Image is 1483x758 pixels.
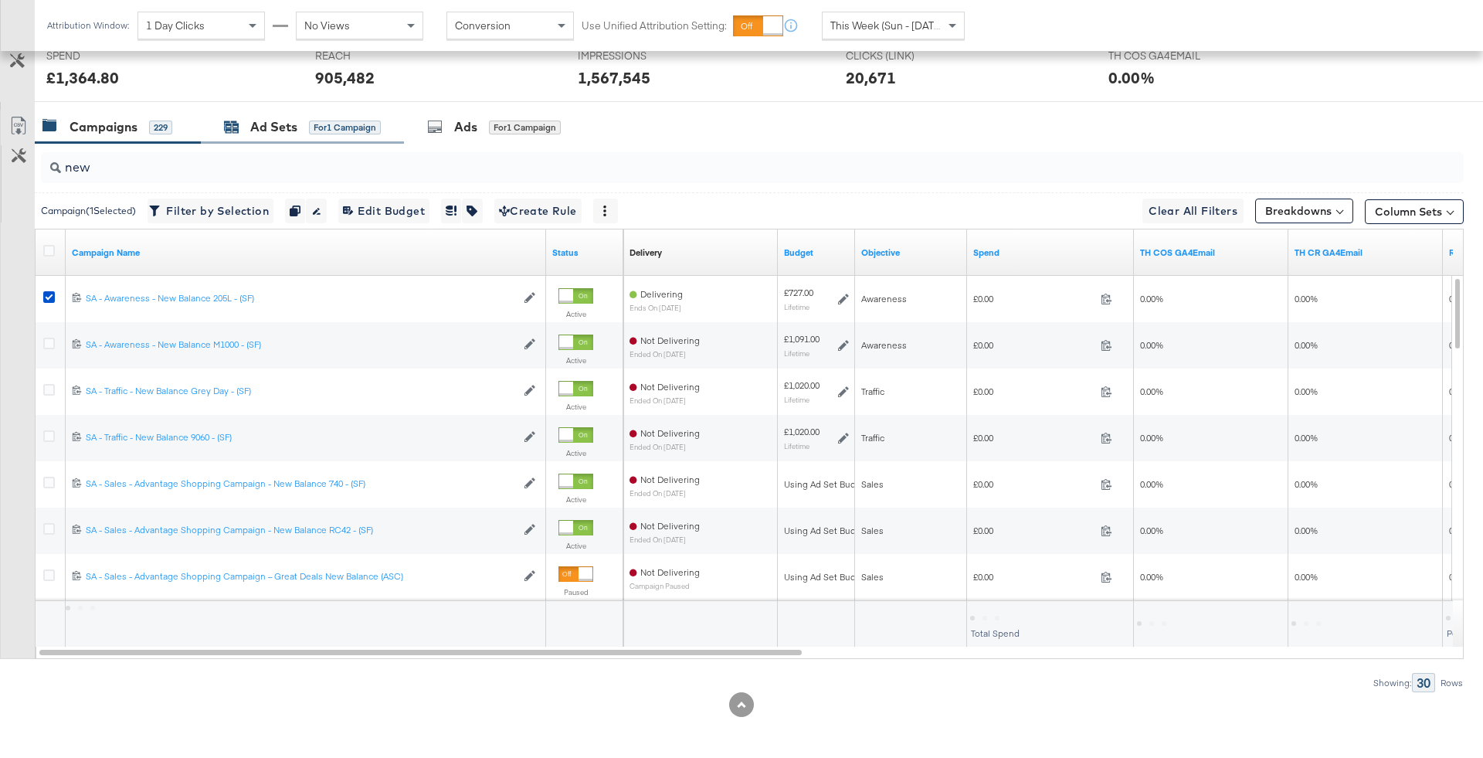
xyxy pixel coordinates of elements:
[86,338,516,352] a: SA - Awareness - New Balance M1000 - (SF)
[61,146,1333,176] input: Search Campaigns by Name, ID or Objective
[86,478,516,490] div: SA - Sales - Advantage Shopping Campaign - New Balance 740 - (SF)
[784,348,809,358] sub: Lifetime
[784,478,870,491] div: Using Ad Set Budget
[861,386,884,397] span: Traffic
[41,204,136,218] div: Campaign ( 1 Selected)
[494,199,582,223] button: Create Rule
[1140,432,1163,444] span: 0.00%
[146,19,205,32] span: 1 Day Clicks
[784,302,809,311] sub: Lifetime
[86,524,516,537] a: SA - Sales - Advantage Shopping Campaign - New Balance RC42 - (SF)
[1449,478,1454,490] span: 0
[1295,478,1318,490] span: 0.00%
[630,396,700,405] sub: ended on [DATE]
[640,566,700,578] span: Not Delivering
[846,49,962,63] span: CLICKS (LINK)
[630,535,700,544] sub: ended on [DATE]
[558,541,593,551] label: Active
[973,293,1094,304] span: £0.00
[630,489,700,498] sub: ended on [DATE]
[149,121,172,134] div: 229
[1108,49,1224,63] span: TH COS GA4EMAIL
[1295,339,1318,351] span: 0.00%
[86,292,516,304] div: SA - Awareness - New Balance 205L - (SF)
[46,20,130,31] div: Attribution Window:
[784,426,820,438] div: £1,020.00
[973,386,1094,397] span: £0.00
[973,478,1094,490] span: £0.00
[152,202,269,221] span: Filter by Selection
[861,571,884,583] span: Sales
[640,335,700,346] span: Not Delivering
[499,202,577,221] span: Create Rule
[973,339,1094,351] span: £0.00
[315,66,375,89] div: 905,482
[630,246,662,259] a: Reflects the ability of your Ad Campaign to achieve delivery based on ad states, schedule and bud...
[640,288,683,300] span: Delivering
[861,246,961,259] a: Your campaign's objective.
[1449,339,1454,351] span: 0
[86,431,516,444] a: SA - Traffic - New Balance 9060 - (SF)
[1449,525,1454,536] span: 0
[86,385,516,397] div: SA - Traffic - New Balance Grey Day - (SF)
[582,19,727,33] label: Use Unified Attribution Setting:
[86,292,516,305] a: SA - Awareness - New Balance 205L - (SF)
[46,66,119,89] div: £1,364.80
[861,478,884,490] span: Sales
[1449,293,1454,304] span: 0
[784,246,849,259] a: The maximum amount you're willing to spend on your ads, on average each day or over the lifetime ...
[46,49,162,63] span: SPEND
[558,309,593,319] label: Active
[1440,678,1464,688] div: Rows
[784,287,813,299] div: £727.00
[309,121,381,134] div: for 1 Campaign
[1142,199,1244,223] button: Clear All Filters
[454,118,477,136] div: Ads
[846,66,896,89] div: 20,671
[784,441,809,450] sub: Lifetime
[784,395,809,404] sub: Lifetime
[830,19,946,32] span: This Week (Sun - [DATE])
[558,402,593,412] label: Active
[784,333,820,345] div: £1,091.00
[1149,202,1237,221] span: Clear All Filters
[250,118,297,136] div: Ad Sets
[1449,432,1454,444] span: 0
[630,582,700,590] sub: Campaign Paused
[1412,673,1435,692] div: 30
[630,443,700,451] sub: ended on [DATE]
[86,478,516,491] a: SA - Sales - Advantage Shopping Campaign - New Balance 740 - (SF)
[1140,571,1163,583] span: 0.00%
[640,520,700,532] span: Not Delivering
[640,381,700,393] span: Not Delivering
[640,427,700,439] span: Not Delivering
[1295,293,1318,304] span: 0.00%
[558,355,593,365] label: Active
[338,199,429,223] button: Edit Budget
[578,66,650,89] div: 1,567,545
[861,293,907,304] span: Awareness
[315,49,431,63] span: REACH
[971,627,1020,639] span: Total Spend
[558,448,593,458] label: Active
[86,524,516,536] div: SA - Sales - Advantage Shopping Campaign - New Balance RC42 - (SF)
[1108,66,1155,89] div: 0.00%
[86,570,516,583] div: SA - Sales - Advantage Shopping Campaign – Great Deals New Balance (ASC)
[1373,678,1412,688] div: Showing:
[86,570,516,583] a: SA - Sales - Advantage Shopping Campaign – Great Deals New Balance (ASC)
[86,431,516,444] div: SA - Traffic - New Balance 9060 - (SF)
[552,246,617,259] a: Shows the current state of your Ad Campaign.
[630,246,662,259] div: Delivery
[973,525,1094,536] span: £0.00
[558,587,593,597] label: Paused
[1449,386,1454,397] span: 0
[630,350,700,359] sub: ended on [DATE]
[578,49,694,63] span: IMPRESSIONS
[1365,199,1464,224] button: Column Sets
[1140,525,1163,536] span: 0.00%
[784,571,870,583] div: Using Ad Set Budget
[861,339,907,351] span: Awareness
[1295,571,1318,583] span: 0.00%
[784,379,820,392] div: £1,020.00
